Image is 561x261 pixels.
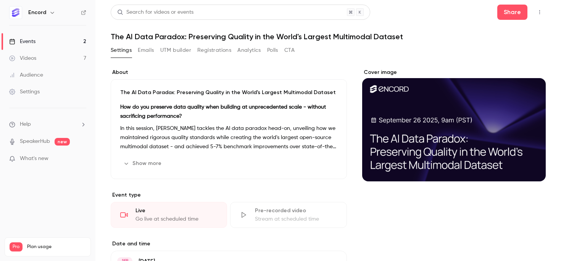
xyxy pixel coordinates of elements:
[20,155,48,163] span: What's new
[362,69,546,76] label: Cover image
[10,6,22,19] img: Encord
[284,44,295,56] button: CTA
[117,8,193,16] div: Search for videos or events
[10,242,23,251] span: Pro
[120,157,166,170] button: Show more
[197,44,231,56] button: Registrations
[135,207,218,215] div: Live
[77,155,86,162] iframe: Noticeable Trigger
[55,138,70,146] span: new
[497,5,527,20] button: Share
[111,240,347,248] label: Date and time
[135,215,218,223] div: Go live at scheduled time
[9,120,86,128] li: help-dropdown-opener
[111,202,227,228] div: LiveGo live at scheduled time
[120,104,326,119] strong: How do you preserve data quality when building at unprecedented scale - without sacrificing perfo...
[267,44,278,56] button: Polls
[237,44,261,56] button: Analytics
[9,54,36,62] div: Videos
[9,38,35,45] div: Events
[255,207,337,215] div: Pre-recorded video
[111,69,347,76] label: About
[362,69,546,181] section: Cover image
[20,120,31,128] span: Help
[230,202,347,228] div: Pre-recorded videoStream at scheduled time
[120,89,337,96] p: The AI Data Paradox: Preserving Quality in the World's Largest Multimodal Dataset
[28,9,46,16] h6: Encord
[111,32,546,41] h1: The AI Data Paradox: Preserving Quality in the World's Largest Multimodal Dataset
[9,88,40,96] div: Settings
[111,44,132,56] button: Settings
[160,44,191,56] button: UTM builder
[120,124,337,151] p: In this session, [PERSON_NAME] tackles the AI data paradox head-on, unveiling how we maintained r...
[27,244,86,250] span: Plan usage
[9,71,43,79] div: Audience
[111,191,347,199] p: Event type
[255,215,337,223] div: Stream at scheduled time
[138,44,154,56] button: Emails
[20,138,50,146] a: SpeakerHub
